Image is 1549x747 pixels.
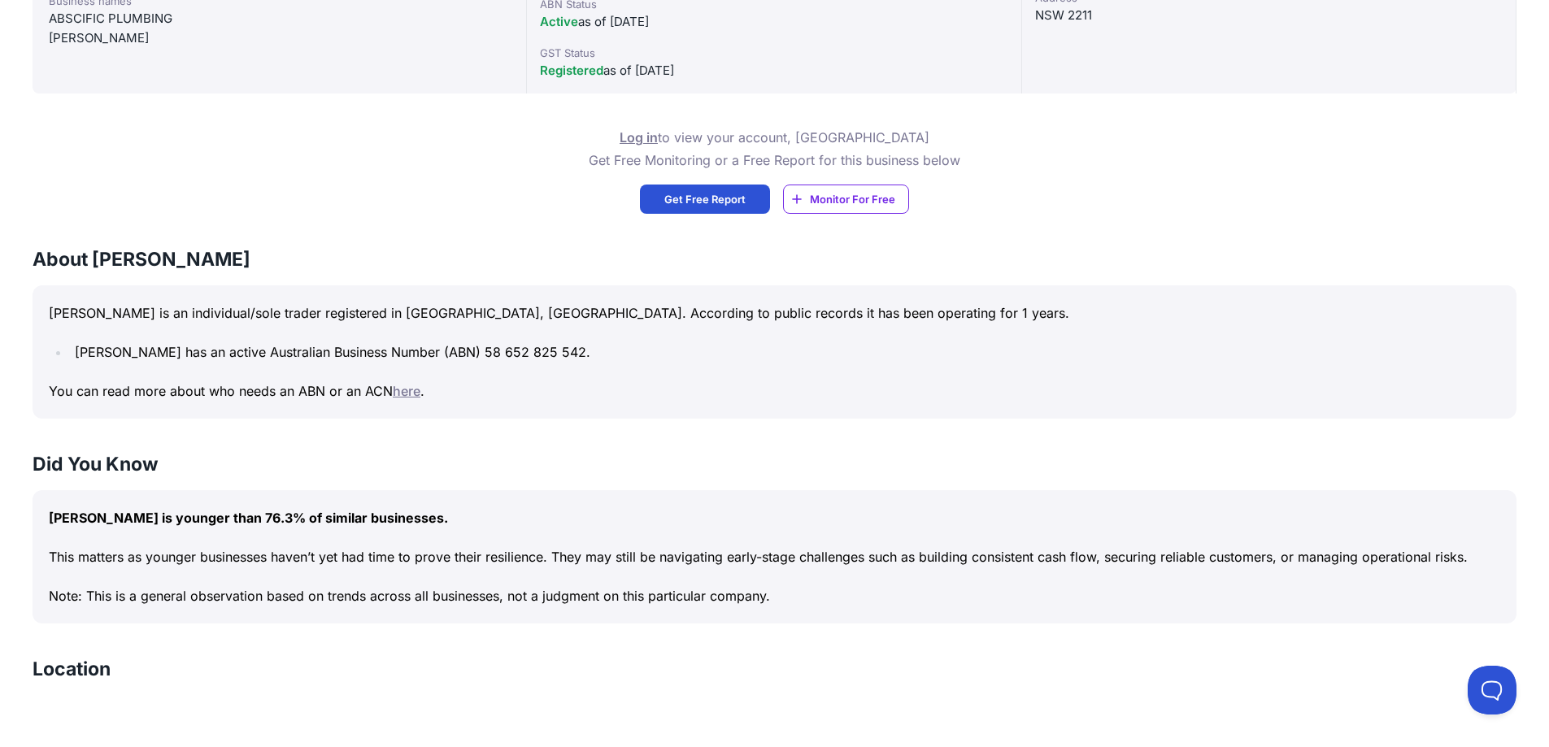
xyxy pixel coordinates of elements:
[33,451,1516,477] h3: Did You Know
[664,191,746,207] span: Get Free Report
[49,506,1500,529] p: [PERSON_NAME] is younger than 76.3% of similar businesses.
[49,28,510,48] div: [PERSON_NAME]
[540,45,1007,61] div: GST Status
[640,185,770,214] a: Get Free Report
[49,584,1500,607] p: Note: This is a general observation based on trends across all businesses, not a judgment on this...
[540,12,1007,32] div: as of [DATE]
[589,126,960,172] p: to view your account, [GEOGRAPHIC_DATA] Get Free Monitoring or a Free Report for this business below
[1468,666,1516,714] iframe: Toggle Customer Support
[1035,6,1503,25] div: NSW 2211
[49,302,1500,324] p: [PERSON_NAME] is an individual/sole trader registered in [GEOGRAPHIC_DATA], [GEOGRAPHIC_DATA]. Ac...
[393,383,420,399] a: here
[49,9,510,28] div: ABSCIFIC PLUMBING
[540,14,578,29] span: Active
[810,191,895,207] span: Monitor For Free
[49,545,1500,568] p: This matters as younger businesses haven’t yet had time to prove their resilience. They may still...
[70,341,1500,363] li: [PERSON_NAME] has an active Australian Business Number (ABN) 58 652 825 542.
[783,185,909,214] a: Monitor For Free
[540,61,1007,80] div: as of [DATE]
[49,380,1500,402] p: You can read more about who needs an ABN or an ACN .
[33,656,111,682] h3: Location
[540,63,603,78] span: Registered
[620,129,658,145] a: Log in
[33,246,1516,272] h3: About [PERSON_NAME]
